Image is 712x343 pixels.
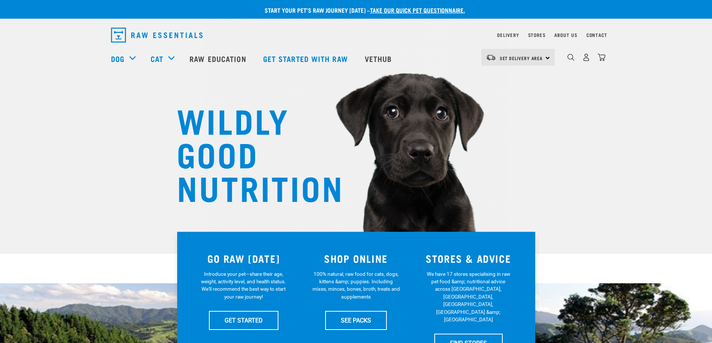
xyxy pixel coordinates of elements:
[111,28,203,43] img: Raw Essentials Logo
[598,53,605,61] img: home-icon@2x.png
[486,54,496,61] img: van-moving.png
[500,57,543,59] span: Set Delivery Area
[177,103,326,203] h1: WILDLY GOOD NUTRITION
[200,270,287,301] p: Introduce your pet—share their age, weight, activity level, and health status. We'll recommend th...
[192,253,296,264] h3: GO RAW [DATE]
[105,25,607,46] nav: dropdown navigation
[370,8,465,12] a: take our quick pet questionnaire.
[497,34,519,36] a: Delivery
[582,53,590,61] img: user.png
[567,54,574,61] img: home-icon-1@2x.png
[182,44,255,74] a: Raw Education
[304,253,408,264] h3: SHOP ONLINE
[151,53,163,64] a: Cat
[209,311,278,330] a: GET STARTED
[417,253,520,264] h3: STORES & ADVICE
[111,53,124,64] a: Dog
[528,34,546,36] a: Stores
[357,44,401,74] a: Vethub
[425,270,512,324] p: We have 17 stores specialising in raw pet food &amp; nutritional advice across [GEOGRAPHIC_DATA],...
[256,44,357,74] a: Get started with Raw
[312,270,400,301] p: 100% natural, raw food for cats, dogs, kittens &amp; puppies. Including mixes, minces, bones, bro...
[325,311,387,330] a: SEE PACKS
[586,34,607,36] a: Contact
[554,34,577,36] a: About Us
